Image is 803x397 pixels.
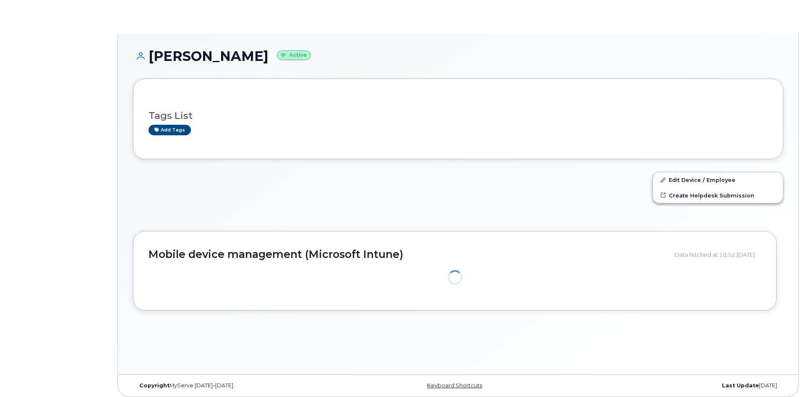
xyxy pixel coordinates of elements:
[133,382,350,389] div: MyServe [DATE]–[DATE]
[149,125,191,135] a: Add tags
[139,382,169,389] strong: Copyright
[722,382,759,389] strong: Last Update
[149,110,768,121] h3: Tags List
[675,247,761,263] div: Data fetched at 10:52 [DATE]
[566,382,783,389] div: [DATE]
[277,50,311,60] small: Active
[149,249,668,260] h2: Mobile device management (Microsoft Intune)
[133,49,783,63] h1: [PERSON_NAME]
[427,382,482,389] a: Keyboard Shortcuts
[653,172,783,187] a: Edit Device / Employee
[653,188,783,203] a: Create Helpdesk Submission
